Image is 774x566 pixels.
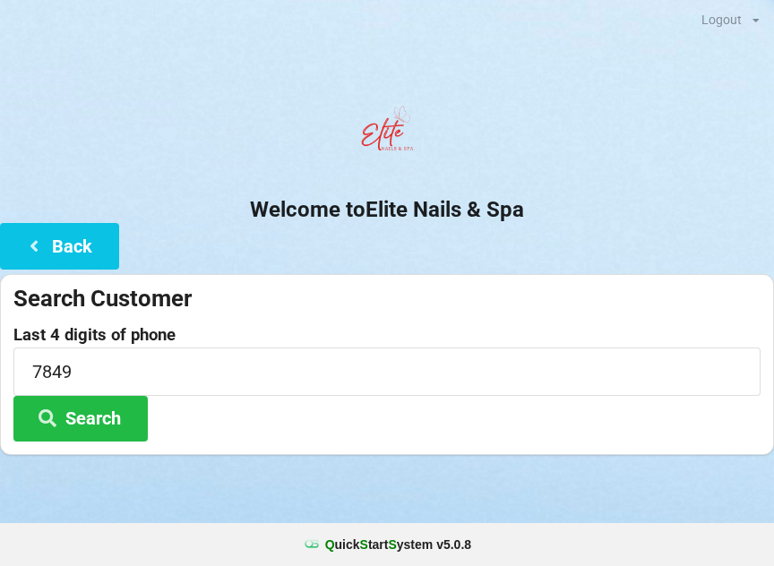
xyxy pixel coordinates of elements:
img: favicon.ico [303,536,321,553]
span: Q [325,537,335,552]
input: 0000 [13,347,761,395]
div: Search Customer [13,284,761,313]
button: Search [13,396,148,442]
label: Last 4 digits of phone [13,326,761,344]
b: uick tart ystem v 5.0.8 [325,536,471,553]
img: EliteNailsSpa-Logo1.png [351,98,423,169]
span: S [360,537,368,552]
div: Logout [701,13,742,26]
span: S [388,537,396,552]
